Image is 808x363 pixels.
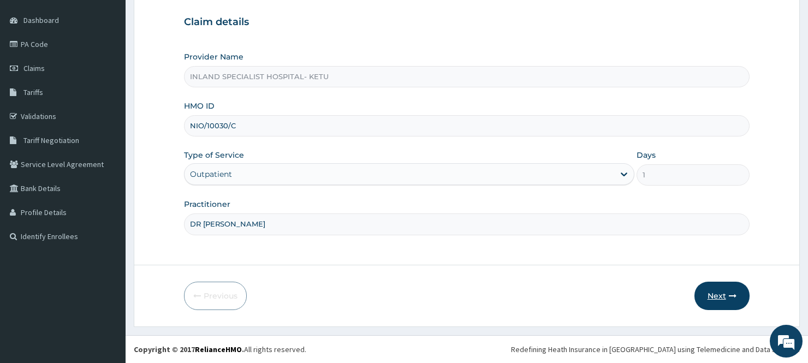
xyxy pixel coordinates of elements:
[23,135,79,145] span: Tariff Negotiation
[184,213,749,235] input: Enter Name
[23,87,43,97] span: Tariffs
[184,282,247,310] button: Previous
[5,245,208,283] textarea: Type your message and hit 'Enter'
[23,15,59,25] span: Dashboard
[184,199,230,210] label: Practitioner
[184,51,243,62] label: Provider Name
[190,169,232,180] div: Outpatient
[694,282,750,310] button: Next
[184,100,215,111] label: HMO ID
[179,5,205,32] div: Minimize live chat window
[134,344,244,354] strong: Copyright © 2017 .
[23,63,45,73] span: Claims
[184,150,244,160] label: Type of Service
[195,344,242,354] a: RelianceHMO
[20,55,44,82] img: d_794563401_company_1708531726252_794563401
[184,115,749,136] input: Enter HMO ID
[184,16,749,28] h3: Claim details
[637,150,656,160] label: Days
[63,111,151,221] span: We're online!
[126,335,808,363] footer: All rights reserved.
[57,61,183,75] div: Chat with us now
[511,344,800,355] div: Redefining Heath Insurance in [GEOGRAPHIC_DATA] using Telemedicine and Data Science!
